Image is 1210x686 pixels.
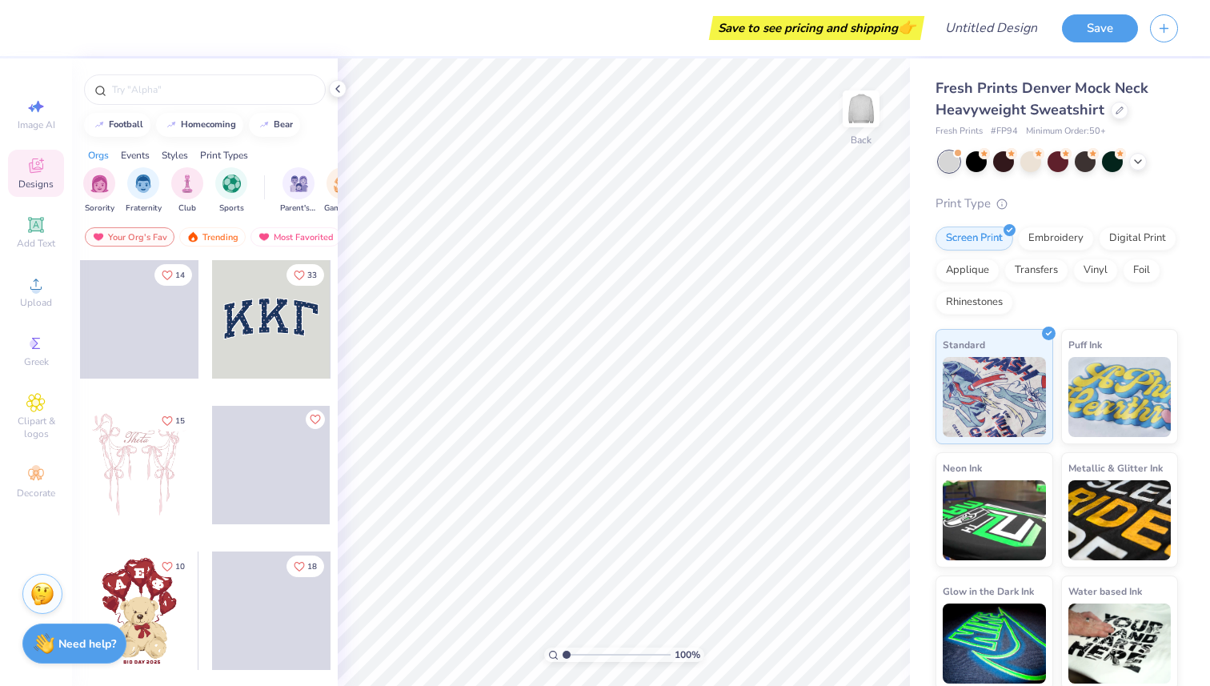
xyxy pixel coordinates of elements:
input: Try "Alpha" [110,82,315,98]
div: Save to see pricing and shipping [713,16,920,40]
button: Save [1062,14,1138,42]
div: homecoming [181,120,236,129]
span: Minimum Order: 50 + [1026,125,1106,138]
img: Puff Ink [1068,357,1172,437]
span: Neon Ink [943,459,982,476]
div: filter for Sorority [83,167,115,215]
span: 18 [307,563,317,571]
button: Like [154,264,192,286]
button: Like [154,556,192,577]
button: Like [286,264,324,286]
span: Sorority [85,203,114,215]
div: bear [274,120,293,129]
div: Orgs [88,148,109,162]
span: 15 [175,417,185,425]
span: Clipart & logos [8,415,64,440]
div: Back [851,133,871,147]
span: Fresh Prints [936,125,983,138]
span: Game Day [324,203,361,215]
button: filter button [280,167,317,215]
img: most_fav.gif [258,231,270,243]
div: Events [121,148,150,162]
div: Digital Print [1099,227,1176,251]
div: filter for Club [171,167,203,215]
span: Image AI [18,118,55,131]
button: filter button [324,167,361,215]
span: Decorate [17,487,55,499]
span: Puff Ink [1068,336,1102,353]
img: Parent's Weekend Image [290,175,308,193]
img: Neon Ink [943,480,1046,560]
img: Sorority Image [90,175,109,193]
span: Standard [943,336,985,353]
img: Sports Image [222,175,241,193]
button: filter button [83,167,115,215]
div: filter for Sports [215,167,247,215]
div: Styles [162,148,188,162]
img: Water based Ink [1068,604,1172,684]
span: 10 [175,563,185,571]
span: Fraternity [126,203,162,215]
input: Untitled Design [932,12,1050,44]
span: 100 % [675,648,700,662]
div: Applique [936,259,1000,283]
span: # FP94 [991,125,1018,138]
img: Standard [943,357,1046,437]
button: filter button [126,167,162,215]
div: filter for Fraternity [126,167,162,215]
img: Game Day Image [334,175,352,193]
span: Club [178,203,196,215]
span: 👉 [898,18,916,37]
div: Transfers [1004,259,1068,283]
img: trend_line.gif [258,120,270,130]
div: Rhinestones [936,291,1013,315]
div: filter for Parent's Weekend [280,167,317,215]
strong: Need help? [58,636,116,652]
div: Your Org's Fav [85,227,174,247]
span: Glow in the Dark Ink [943,583,1034,600]
div: Vinyl [1073,259,1118,283]
span: Fresh Prints Denver Mock Neck Heavyweight Sweatshirt [936,78,1148,119]
button: filter button [215,167,247,215]
button: football [84,113,150,137]
img: Club Image [178,175,196,193]
span: Upload [20,296,52,309]
span: 33 [307,271,317,279]
button: filter button [171,167,203,215]
button: bear [249,113,300,137]
button: homecoming [156,113,243,137]
div: Print Type [936,195,1178,213]
img: Metallic & Glitter Ink [1068,480,1172,560]
span: 14 [175,271,185,279]
img: Fraternity Image [134,175,152,193]
div: Screen Print [936,227,1013,251]
span: Greek [24,355,49,368]
img: trend_line.gif [165,120,178,130]
span: Sports [219,203,244,215]
img: Glow in the Dark Ink [943,604,1046,684]
span: Metallic & Glitter Ink [1068,459,1163,476]
button: Like [286,556,324,577]
div: Embroidery [1018,227,1094,251]
div: football [109,120,143,129]
span: Water based Ink [1068,583,1142,600]
span: Designs [18,178,54,191]
div: Trending [179,227,246,247]
div: Foil [1123,259,1160,283]
button: Like [306,410,325,429]
div: Most Favorited [250,227,341,247]
span: Add Text [17,237,55,250]
div: Print Types [200,148,248,162]
div: filter for Game Day [324,167,361,215]
img: most_fav.gif [92,231,105,243]
img: trending.gif [186,231,199,243]
img: trend_line.gif [93,120,106,130]
button: Like [154,410,192,431]
img: Back [845,93,877,125]
span: Parent's Weekend [280,203,317,215]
